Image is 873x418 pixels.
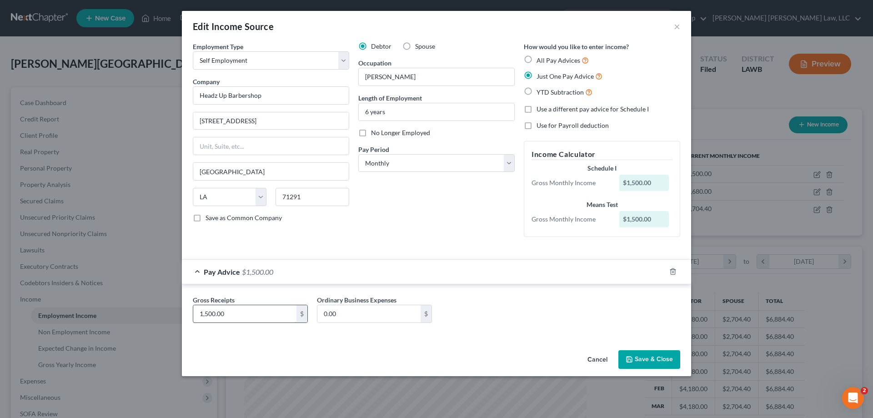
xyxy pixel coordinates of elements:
span: Employment Type [193,43,243,50]
label: Occupation [358,58,391,68]
input: 0.00 [317,305,421,322]
div: Means Test [532,200,672,209]
input: Enter city... [193,163,349,180]
div: Gross Monthly Income [527,215,615,224]
div: $1,500.00 [619,211,669,227]
span: Just One Pay Advice [537,72,594,80]
span: Use for Payroll deduction [537,121,609,129]
input: -- [359,68,514,86]
span: Debtor [371,42,391,50]
div: Gross Monthly Income [527,178,615,187]
div: $1,500.00 [619,175,669,191]
input: 0.00 [193,305,296,322]
span: Pay Period [358,146,389,153]
span: No Longer Employed [371,129,430,136]
input: Enter address... [193,112,349,130]
button: Cancel [580,351,615,369]
span: Save as Common Company [206,214,282,222]
input: ex: 2 years [359,103,514,121]
input: Search company by name... [193,86,349,105]
label: Ordinary Business Expenses [317,295,396,305]
button: × [674,21,680,32]
label: Gross Receipts [193,295,235,305]
button: Save & Close [618,350,680,369]
iframe: Intercom live chat [842,387,864,409]
span: Use a different pay advice for Schedule I [537,105,649,113]
div: $ [296,305,307,322]
span: $1,500.00 [242,267,273,276]
div: Schedule I [532,164,672,173]
div: Edit Income Source [193,20,274,33]
h5: Income Calculator [532,149,672,160]
label: How would you like to enter income? [524,42,629,51]
span: All Pay Advices [537,56,580,64]
input: Unit, Suite, etc... [193,137,349,155]
span: Pay Advice [204,267,240,276]
input: Enter zip... [276,188,349,206]
span: YTD Subtraction [537,88,584,96]
span: Spouse [415,42,435,50]
div: $ [421,305,431,322]
span: Company [193,78,220,86]
span: 2 [861,387,868,394]
label: Length of Employment [358,93,422,103]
